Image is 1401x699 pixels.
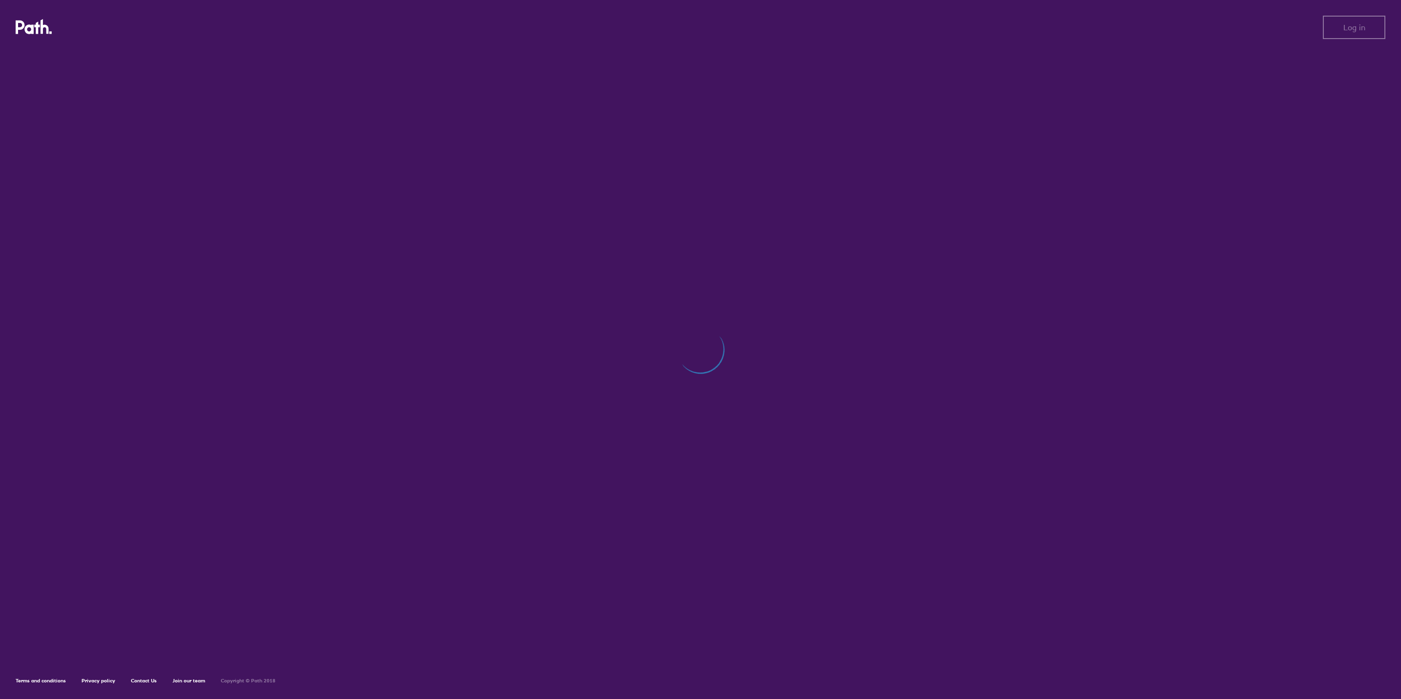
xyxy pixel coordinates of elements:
button: Log in [1323,16,1385,39]
span: Log in [1343,23,1365,32]
a: Contact Us [131,678,157,684]
a: Join our team [172,678,205,684]
a: Terms and conditions [16,678,66,684]
h6: Copyright © Path 2018 [221,678,276,684]
a: Privacy policy [82,678,115,684]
